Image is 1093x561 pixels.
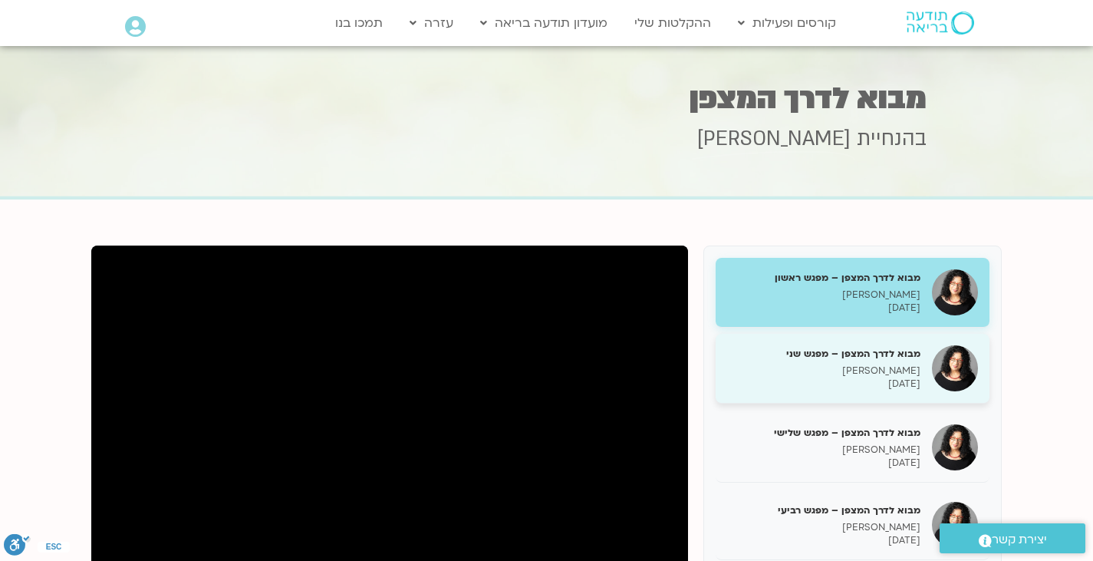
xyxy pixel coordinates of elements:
p: [DATE] [727,534,920,547]
p: [PERSON_NAME] [727,444,920,457]
a: קורסים ופעילות [730,8,844,38]
h5: מבוא לדרך המצפן – מפגש ראשון [727,271,920,285]
a: יצירת קשר [940,523,1085,553]
a: תמכו בנו [328,8,390,38]
img: מבוא לדרך המצפן – מפגש שני [932,345,978,391]
h1: מבוא לדרך המצפן [167,84,927,114]
span: בהנחיית [857,125,927,153]
span: יצירת קשר [992,530,1047,550]
p: [PERSON_NAME] [727,521,920,534]
h5: מבוא לדרך המצפן – מפגש שלישי [727,426,920,440]
p: [PERSON_NAME] [727,289,920,302]
h5: מבוא לדרך המצפן – מפגש רביעי [727,503,920,517]
p: [DATE] [727,302,920,315]
p: [DATE] [727,378,920,391]
img: מבוא לדרך המצפן – מפגש רביעי [932,502,978,548]
a: עזרה [402,8,461,38]
p: [DATE] [727,457,920,470]
img: מבוא לדרך המצפן – מפגש ראשון [932,269,978,315]
h5: מבוא לדרך המצפן – מפגש שני [727,347,920,361]
a: ההקלטות שלי [627,8,719,38]
img: מבוא לדרך המצפן – מפגש שלישי [932,424,978,470]
p: [PERSON_NAME] [727,365,920,378]
a: מועדון תודעה בריאה [472,8,615,38]
img: תודעה בריאה [907,12,974,35]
